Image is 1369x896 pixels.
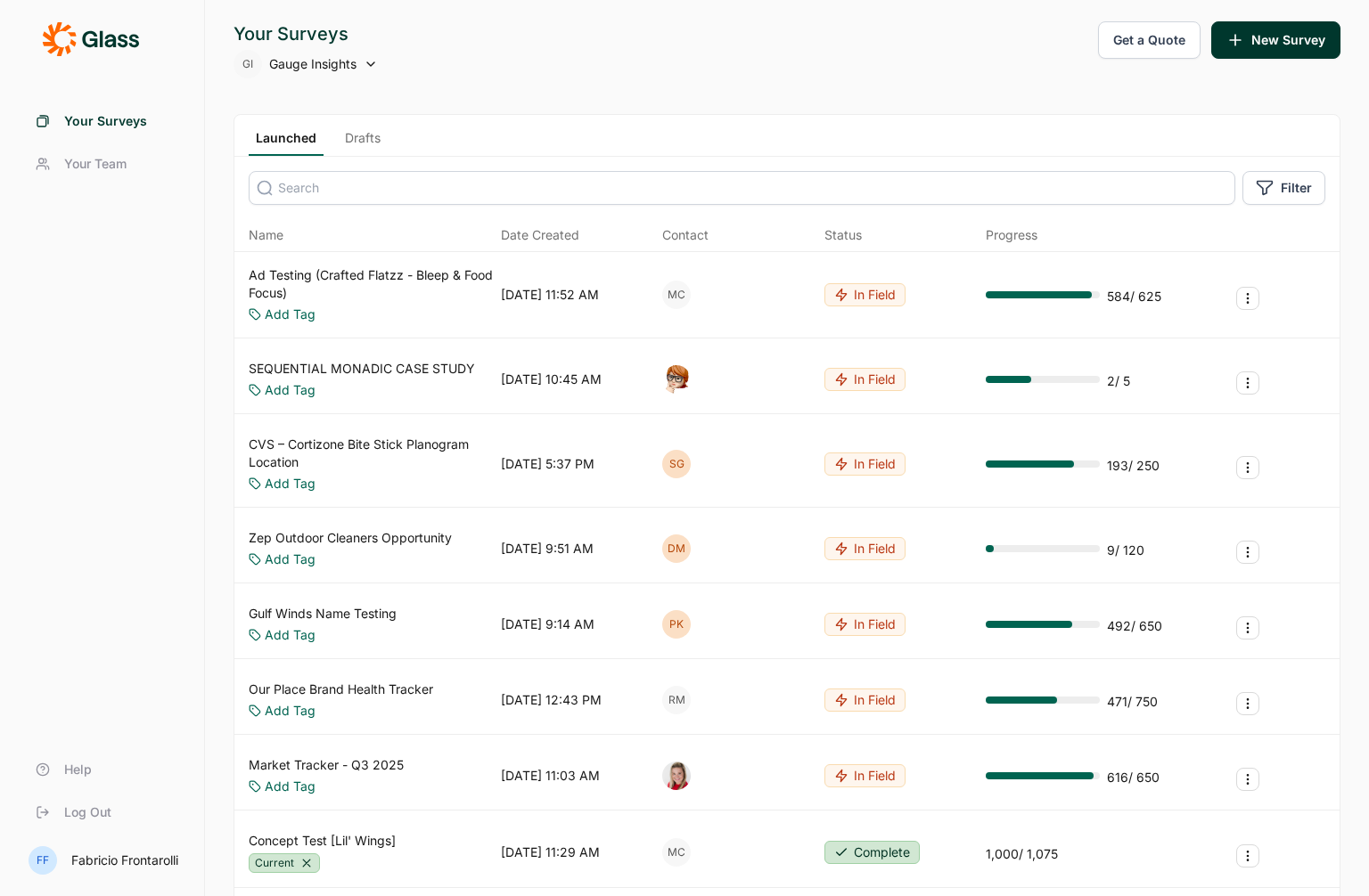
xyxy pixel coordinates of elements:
[501,691,602,709] div: [DATE] 12:43 PM
[265,550,316,568] a: Add Tag
[662,838,691,867] div: MC
[249,266,494,302] a: Ad Testing (Crafted Flatzz - Bleep & Food Focus)
[662,226,709,244] div: Contact
[249,853,320,873] div: Current
[986,226,1037,244] div: Progress
[824,841,920,864] button: Complete
[249,756,404,774] a: Market Tracker - Q3 2025
[265,626,316,644] a: Add Tag
[1211,21,1340,59] button: New Survey
[265,475,316,493] a: Add Tag
[64,155,127,173] span: Your Team
[1098,21,1201,59] button: Get a Quote
[1236,287,1259,310] button: Survey Actions
[1281,179,1312,197] span: Filter
[1236,692,1259,715] button: Survey Actions
[662,610,691,639] div: PK
[824,452,906,476] button: In Field
[662,450,691,478] div: SG
[249,436,494,471] a: CVS – Cortizone Bite Stick Planogram Location
[501,371,602,388] div: [DATE] 10:45 AM
[1236,456,1259,479] button: Survey Actions
[501,767,600,785] div: [DATE] 11:03 AM
[249,360,475,378] a: SEQUENTIAL MONADIC CASE STUDY
[234,50,262,78] div: GI
[662,365,691,394] img: o7kyh2p2njg4amft5nuk.png
[265,381,316,399] a: Add Tag
[501,843,600,861] div: [DATE] 11:29 AM
[1107,457,1160,475] div: 193 / 250
[338,129,388,156] a: Drafts
[1236,768,1259,791] button: Survey Actions
[269,55,357,73] span: Gauge Insights
[1236,541,1259,564] button: Survey Actions
[249,171,1235,205] input: Search
[1107,693,1158,711] div: 471 / 750
[265,305,316,323] a: Add Tag
[1236,844,1259,867] button: Survey Actions
[501,615,594,633] div: [DATE] 9:14 AM
[824,368,906,391] button: In Field
[249,529,452,547] a: Zep Outdoor Cleaners Opportunity
[824,537,906,560] button: In Field
[1242,171,1325,205] button: Filter
[662,534,691,563] div: DM
[824,688,906,712] button: In Field
[501,455,594,473] div: [DATE] 5:37 PM
[1236,371,1259,395] button: Survey Actions
[662,762,691,790] img: xuxf4ugoqyvqjdx4ebsr.png
[29,846,57,875] div: FF
[501,286,599,304] div: [DATE] 11:52 AM
[824,764,906,787] button: In Field
[71,854,178,867] div: Fabricio Frontarolli
[1236,616,1259,639] button: Survey Actions
[265,702,316,720] a: Add Tag
[234,21,378,46] div: Your Surveys
[1107,372,1130,390] div: 2 / 5
[249,680,433,698] a: Our Place Brand Health Tracker
[824,283,906,306] button: In Field
[1107,617,1162,635] div: 492 / 650
[249,832,396,850] a: Concept Test [Lil' Wings]
[249,605,397,623] a: Gulf Winds Name Testing
[265,778,316,795] a: Add Tag
[64,761,92,778] span: Help
[249,226,283,244] span: Name
[824,613,906,636] button: In Field
[64,803,111,821] span: Log Out
[662,281,691,309] div: MC
[249,129,324,156] a: Launched
[501,540,594,558] div: [DATE] 9:51 AM
[1107,769,1160,786] div: 616 / 650
[64,112,147,130] span: Your Surveys
[501,226,579,244] span: Date Created
[986,845,1058,863] div: 1,000 / 1,075
[662,686,691,714] div: RM
[1107,542,1144,559] div: 9 / 120
[1107,288,1161,305] div: 584 / 625
[824,226,862,244] div: Status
